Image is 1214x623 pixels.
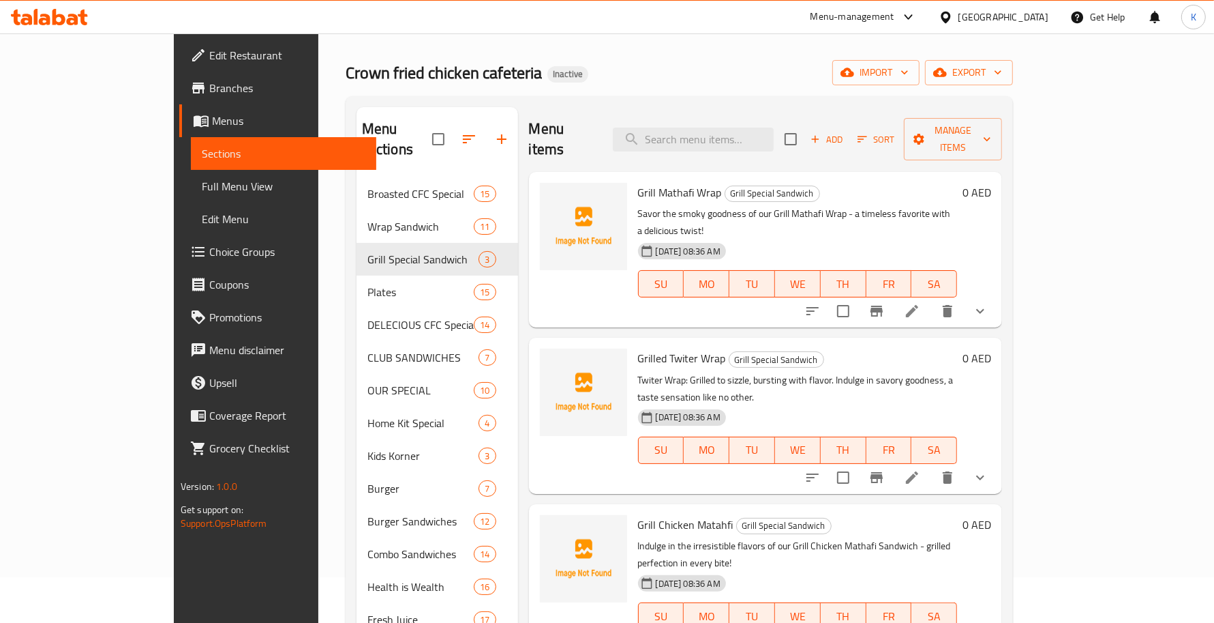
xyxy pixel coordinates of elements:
span: 12 [474,515,495,528]
span: TU [735,274,770,294]
a: Branches [179,72,376,104]
button: Sort [854,129,898,150]
p: Savor the smoky goodness of our Grill Mathafi Wrap - a timeless favorite with a delicious twist! [638,205,958,240]
a: Edit menu item [904,303,920,319]
div: items [474,218,496,235]
button: Branch-specific-item [860,461,893,494]
button: delete [931,295,964,328]
span: [DATE] 08:36 AM [650,577,726,590]
div: items [474,317,496,333]
span: 15 [474,188,495,201]
div: Grill Special Sandwich3 [356,243,518,276]
span: Grill Special Sandwich [737,518,831,534]
button: Branch-specific-item [860,295,893,328]
span: Menus [212,113,365,129]
a: Coupons [179,268,376,301]
span: export [936,64,1002,81]
button: MO [684,437,729,464]
span: 16 [474,581,495,594]
span: CLUB SANDWICHES [367,349,479,366]
span: FR [872,440,907,460]
button: delete [931,461,964,494]
img: Grill Chicken Matahfi [540,515,627,603]
span: WE [780,440,815,460]
a: Menus [179,104,376,137]
a: Promotions [179,301,376,334]
button: import [832,60,920,85]
span: Manage items [915,122,992,156]
span: Home Kit Special [367,415,479,431]
span: Sort sections [453,123,485,156]
div: OUR SPECIAL10 [356,374,518,407]
span: [DATE] 08:36 AM [650,245,726,258]
span: SA [917,274,952,294]
span: MO [689,274,724,294]
div: items [474,284,496,300]
span: Burger Sandwiches [367,513,474,530]
span: TH [826,274,861,294]
div: Combo Sandwiches [367,546,474,562]
span: 4 [479,417,495,430]
span: Branches [209,80,365,96]
span: Kids Korner [367,448,479,464]
span: Edit Menu [202,211,365,227]
span: MO [689,440,724,460]
h2: Menu sections [362,119,432,160]
a: Sections [191,137,376,170]
span: DELECIOUS CFC Special [367,317,474,333]
span: SA [917,440,952,460]
span: Select to update [829,463,858,492]
span: Edit Restaurant [209,47,365,63]
span: Grill Special Sandwich [367,251,479,267]
a: Coverage Report [179,399,376,432]
div: items [479,448,496,464]
button: TU [729,437,775,464]
img: Grilled Twiter Wrap [540,349,627,436]
div: items [479,251,496,267]
div: Home Kit Special4 [356,407,518,439]
div: Inactive [547,66,588,83]
h2: Menu items [529,119,596,160]
span: Health is Wealth [367,579,474,595]
div: items [479,349,496,366]
span: 10 [474,384,495,397]
button: TH [821,270,866,298]
button: sort-choices [796,461,829,494]
a: Support.OpsPlatform [181,515,267,532]
span: Full Menu View [202,178,365,194]
div: Burger7 [356,472,518,505]
span: [DATE] 08:36 AM [650,411,726,424]
div: Wrap Sandwich [367,218,474,235]
span: 14 [474,319,495,332]
span: TU [735,440,770,460]
button: FR [866,437,912,464]
span: 11 [474,220,495,233]
span: OUR SPECIAL [367,382,474,399]
button: SU [638,437,684,464]
button: WE [775,437,821,464]
span: 14 [474,548,495,561]
div: Burger Sandwiches12 [356,505,518,538]
div: items [474,546,496,562]
span: Add item [805,129,849,150]
button: Add section [485,123,518,156]
span: Select section [776,125,805,154]
a: Upsell [179,366,376,399]
h6: 0 AED [962,349,991,368]
span: 7 [479,351,495,364]
span: Choice Groups [209,244,365,260]
div: Health is Wealth16 [356,570,518,603]
span: 3 [479,253,495,266]
a: Edit menu item [904,469,920,486]
span: Burger [367,480,479,497]
a: Menu disclaimer [179,334,376,366]
span: Select all sections [424,125,453,154]
span: WE [780,274,815,294]
p: Twiter Wrap: Grilled to sizzle, bursting with flavor. Indulge in savory goodness, a taste sensati... [638,372,958,406]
